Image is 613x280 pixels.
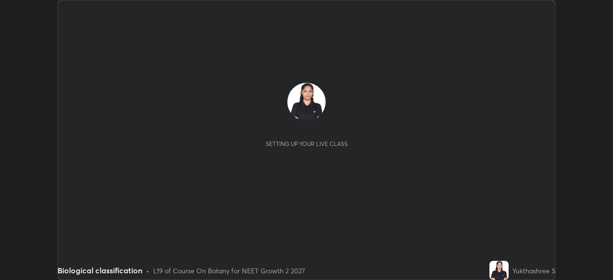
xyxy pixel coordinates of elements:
div: Yukthashree S [512,266,556,276]
div: Setting up your live class [266,140,348,147]
div: Biological classification [57,265,142,276]
img: 822c64bccd40428e85391bb17f9fb9b0.jpg [287,83,326,121]
div: L19 of Course On Botany for NEET Growth 2 2027 [153,266,305,276]
img: 822c64bccd40428e85391bb17f9fb9b0.jpg [489,261,509,280]
div: • [146,266,149,276]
